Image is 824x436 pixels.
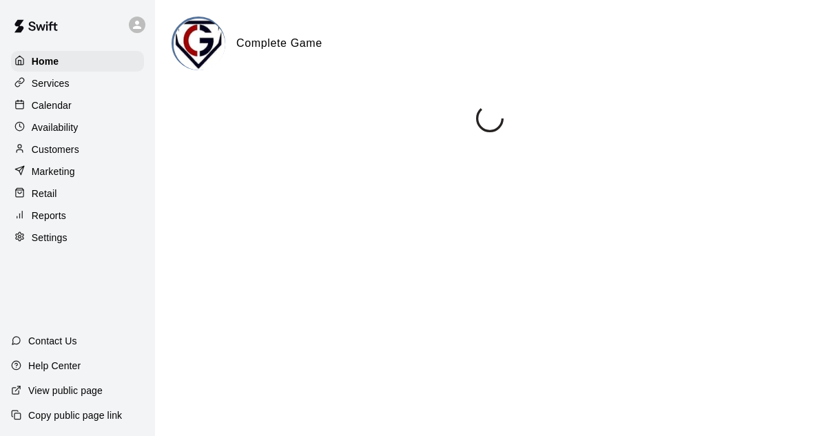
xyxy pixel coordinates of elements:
p: Contact Us [28,334,77,348]
p: Calendar [32,98,72,112]
p: View public page [28,384,103,397]
p: Home [32,54,59,68]
a: Calendar [11,95,144,116]
p: Customers [32,143,79,156]
a: Marketing [11,161,144,182]
p: Help Center [28,359,81,373]
a: Availability [11,117,144,138]
a: Reports [11,205,144,226]
a: Retail [11,183,144,204]
p: Copy public page link [28,408,122,422]
img: Complete Game logo [174,19,225,70]
a: Customers [11,139,144,160]
a: Services [11,73,144,94]
p: Retail [32,187,57,200]
p: Reports [32,209,66,222]
p: Availability [32,121,79,134]
p: Marketing [32,165,75,178]
a: Home [11,51,144,72]
p: Settings [32,231,68,245]
h6: Complete Game [236,34,322,52]
a: Settings [11,227,144,248]
p: Services [32,76,70,90]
